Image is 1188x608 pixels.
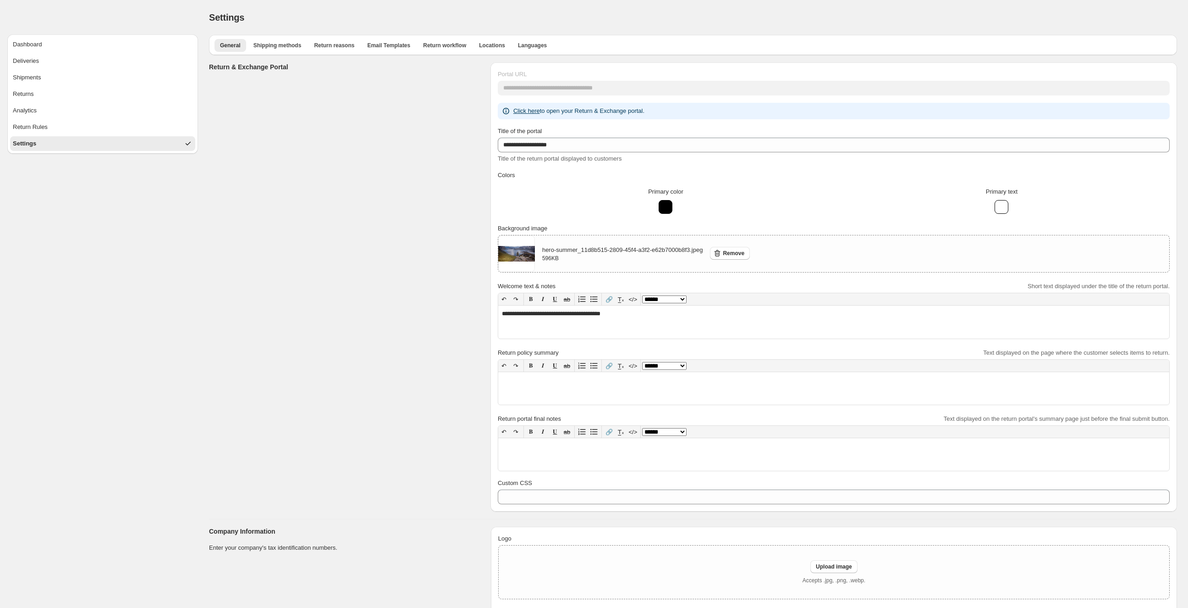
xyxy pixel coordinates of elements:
p: Accepts .jpg, .png, .webp. [803,577,865,584]
p: Enter your company's tax identification numbers. [209,543,484,552]
button: ↶ [498,360,510,372]
div: Shipments [13,73,41,82]
span: Shipping methods [253,42,302,49]
button: 𝐁 [525,426,537,438]
div: Analytics [13,106,37,115]
span: Title of the return portal displayed to customers [498,155,621,162]
button: </> [627,293,639,305]
div: Dashboard [13,40,42,49]
button: Numbered list [576,293,588,305]
span: 𝐔 [553,296,557,302]
button: ↶ [498,426,510,438]
p: 596 KB [542,255,703,262]
button: 𝑰 [537,360,549,372]
span: Return workflow [423,42,466,49]
span: Primary text [986,188,1017,195]
button: 𝐔 [549,360,561,372]
button: ↶ [498,293,510,305]
span: Logo [498,535,511,542]
span: General [220,42,241,49]
button: </> [627,360,639,372]
s: ab [564,296,570,303]
span: Return portal final notes [498,415,561,422]
span: 𝐔 [553,362,557,369]
button: 𝑰 [537,293,549,305]
button: Bullet list [588,293,600,305]
button: Deliveries [10,54,195,68]
span: Settings [209,12,244,22]
div: Returns [13,89,34,99]
span: Remove [723,250,744,257]
button: T̲ₓ [615,293,627,305]
button: ab [561,426,573,438]
div: Deliveries [13,56,39,66]
button: 🔗 [603,360,615,372]
s: ab [564,429,570,435]
button: 𝐁 [525,360,537,372]
span: Locations [479,42,505,49]
a: Click here [513,107,540,114]
button: 𝐁 [525,293,537,305]
span: Custom CSS [498,480,532,486]
button: 𝐔 [549,293,561,305]
h3: Company Information [209,527,484,536]
button: Returns [10,87,195,101]
span: Upload image [816,563,852,570]
button: 𝐔 [549,426,561,438]
span: Welcome text & notes [498,283,555,290]
button: Analytics [10,103,195,118]
button: 🔗 [603,293,615,305]
button: T̲ₓ [615,360,627,372]
s: ab [564,363,570,369]
button: Dashboard [10,37,195,52]
span: Colors [498,172,515,178]
button: ↷ [510,360,522,372]
h3: Return & Exchange Portal [209,62,483,72]
span: Text displayed on the return portal's summary page just before the final submit button. [944,415,1170,422]
button: ab [561,293,573,305]
button: Return Rules [10,120,195,134]
span: Return reasons [314,42,354,49]
button: ↷ [510,293,522,305]
span: Portal URL [498,71,527,78]
button: Shipments [10,70,195,85]
span: Short text displayed under the title of the return portal. [1028,283,1170,290]
span: Languages [518,42,547,49]
button: 🔗 [603,426,615,438]
span: to open your Return & Exchange portal. [513,107,644,114]
button: Numbered list [576,360,588,372]
button: ↷ [510,426,522,438]
button: Numbered list [576,426,588,438]
span: Primary color [648,188,683,195]
div: Settings [13,139,36,148]
span: Background image [498,225,547,232]
span: Email Templates [367,42,410,49]
button: Remove [710,247,750,260]
div: hero-summer_11d8b515-2809-45f4-a3f2-e62b7000b8f3.jpeg [542,245,703,262]
button: Bullet list [588,426,600,438]
button: ab [561,360,573,372]
span: Return policy summary [498,349,559,356]
div: Return Rules [13,123,48,132]
button: T̲ₓ [615,426,627,438]
button: Bullet list [588,360,600,372]
button: Settings [10,136,195,151]
span: Text displayed on the page where the customer selects items to return. [983,349,1170,356]
button: </> [627,426,639,438]
button: 𝑰 [537,426,549,438]
span: 𝐔 [553,428,557,435]
span: Title of the portal [498,128,542,134]
button: Upload image [810,560,858,573]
